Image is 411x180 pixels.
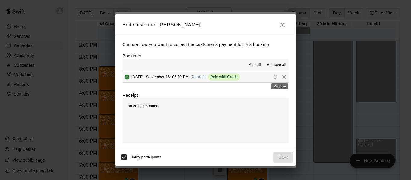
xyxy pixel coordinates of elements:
span: Add all [249,62,261,68]
span: Reschedule [270,74,280,79]
span: Notify participants [130,155,161,159]
p: Choose how you want to collect the customer's payment for this booking [122,41,289,48]
div: Remove [271,83,288,89]
span: [DATE], September 16: 06:00 PM [131,75,189,79]
span: Remove [280,74,289,79]
label: Bookings [122,53,141,58]
button: Add all [245,60,264,70]
span: Paid with Credit [208,75,240,79]
span: Remove all [267,62,286,68]
label: Receipt [122,92,138,98]
span: (Current) [190,75,206,79]
button: Remove all [264,60,289,70]
span: No changes made [127,104,158,108]
button: Added & Paid [122,72,131,81]
h2: Edit Customer: [PERSON_NAME] [115,14,296,36]
button: Added & Paid[DATE], September 16: 06:00 PM(Current)Paid with CreditRescheduleRemove [122,71,289,82]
